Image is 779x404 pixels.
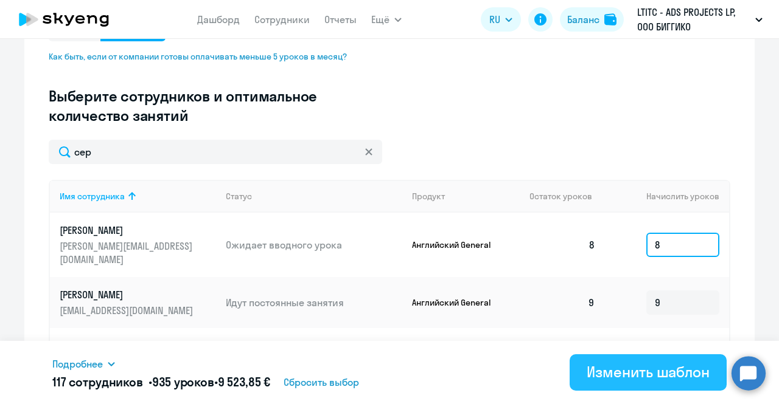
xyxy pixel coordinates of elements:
span: Ещё [371,12,389,27]
button: Ещё [371,7,402,32]
span: Как быть, если от компании готовы оплачивать меньше 5 уроков в месяц? [49,51,357,62]
a: Дашборд [197,13,240,26]
span: Остаток уроков [529,191,592,202]
span: Подробнее [52,357,103,371]
p: [EMAIL_ADDRESS][DOMAIN_NAME] [60,304,196,317]
div: Имя сотрудника [60,191,216,202]
img: balance [604,13,617,26]
div: Баланс [567,12,599,27]
td: 8 [520,213,605,277]
div: Изменить шаблон [587,362,710,382]
span: 9 523,85 € [218,374,271,389]
p: Английский General [412,239,503,250]
p: Английский General [412,297,503,308]
a: [PERSON_NAME][EMAIL_ADDRESS][DOMAIN_NAME] [60,288,216,317]
span: 935 уроков [152,374,214,389]
div: Имя сотрудника [60,191,125,202]
a: [PERSON_NAME][PERSON_NAME][EMAIL_ADDRESS][DOMAIN_NAME] [60,224,216,266]
td: 9 [520,277,605,328]
span: Сбросить выбор [284,375,359,389]
a: Отчеты [324,13,357,26]
h3: Выберите сотрудников и оптимальное количество занятий [49,86,357,125]
div: Остаток уроков [529,191,605,202]
span: RU [489,12,500,27]
p: Идут постоянные занятия [226,296,402,309]
input: Поиск по имени, email, продукту или статусу [49,140,382,164]
p: [PERSON_NAME] [60,288,196,301]
div: Продукт [412,191,445,202]
a: Сотрудники [254,13,310,26]
div: Статус [226,191,402,202]
p: [PERSON_NAME][EMAIL_ADDRESS][DOMAIN_NAME] [60,239,196,266]
div: Статус [226,191,252,202]
button: RU [481,7,521,32]
h5: 117 сотрудников • • [52,374,270,391]
p: [PERSON_NAME] [60,224,196,237]
p: LTITC - ADS PROJECTS LP, ООО БИГГИКО [637,5,750,34]
p: Ожидает вводного урока [226,238,402,252]
button: Балансbalance [560,7,624,32]
div: Продукт [412,191,520,202]
button: Изменить шаблон [570,354,727,391]
th: Начислить уроков [605,180,729,213]
button: LTITC - ADS PROJECTS LP, ООО БИГГИКО [631,5,769,34]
